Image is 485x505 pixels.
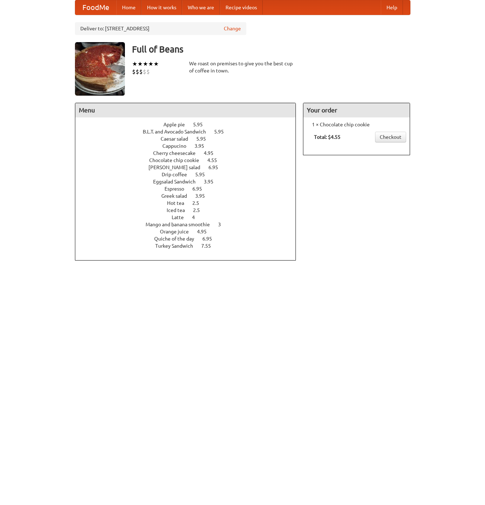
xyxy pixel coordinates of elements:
[182,0,220,15] a: Who we are
[155,243,224,249] a: Turkey Sandwich 7.55
[162,143,193,149] span: Cappucino
[161,193,218,199] a: Greek salad 3.95
[148,60,153,68] li: ★
[167,207,192,213] span: Iced tea
[149,157,230,163] a: Chocolate chip cookie 4.55
[202,236,219,242] span: 6.95
[153,150,227,156] a: Cherry cheesecake 4.95
[154,236,225,242] a: Quiche of the day 6.95
[208,165,225,170] span: 6.95
[214,129,231,135] span: 5.95
[165,186,215,192] a: Espresso 6.95
[141,0,182,15] a: How it works
[160,229,196,234] span: Orange juice
[148,165,207,170] span: [PERSON_NAME] salad
[163,122,192,127] span: Apple pie
[162,172,218,177] a: Drip coffee 5.95
[381,0,403,15] a: Help
[143,60,148,68] li: ★
[163,122,216,127] a: Apple pie 5.95
[195,193,212,199] span: 3.95
[132,60,137,68] li: ★
[218,222,228,227] span: 3
[161,136,219,142] a: Caesar salad 5.95
[139,68,143,76] li: $
[172,214,208,220] a: Latte 4
[75,0,116,15] a: FoodMe
[307,121,406,128] li: 1 × Chocolate chip cookie
[197,229,214,234] span: 4.95
[162,143,217,149] a: Cappucino 3.95
[204,179,221,185] span: 3.95
[143,68,146,76] li: $
[193,207,207,213] span: 2.5
[204,150,221,156] span: 4.95
[303,103,410,117] h4: Your order
[153,150,203,156] span: Cherry cheesecake
[207,157,224,163] span: 4.55
[153,179,227,185] a: Eggsalad Sandwich 3.95
[137,60,143,68] li: ★
[314,134,340,140] b: Total: $4.55
[201,243,218,249] span: 7.55
[167,200,212,206] a: Hot tea 2.5
[194,143,211,149] span: 3.95
[161,193,194,199] span: Greek salad
[75,103,296,117] h4: Menu
[172,214,191,220] span: Latte
[136,68,139,76] li: $
[196,136,213,142] span: 5.95
[375,132,406,142] a: Checkout
[195,172,212,177] span: 5.95
[161,136,195,142] span: Caesar salad
[132,68,136,76] li: $
[162,172,194,177] span: Drip coffee
[143,129,237,135] a: B.L.T. and Avocado Sandwich 5.95
[146,68,150,76] li: $
[154,236,201,242] span: Quiche of the day
[143,129,213,135] span: B.L.T. and Avocado Sandwich
[192,200,206,206] span: 2.5
[220,0,263,15] a: Recipe videos
[192,214,202,220] span: 4
[75,22,246,35] div: Deliver to: [STREET_ADDRESS]
[75,42,125,96] img: angular.jpg
[132,42,410,56] h3: Full of Beans
[224,25,241,32] a: Change
[155,243,200,249] span: Turkey Sandwich
[165,186,191,192] span: Espresso
[116,0,141,15] a: Home
[146,222,234,227] a: Mango and banana smoothie 3
[167,200,191,206] span: Hot tea
[153,60,159,68] li: ★
[153,179,203,185] span: Eggsalad Sandwich
[193,122,210,127] span: 5.95
[148,165,231,170] a: [PERSON_NAME] salad 6.95
[192,186,209,192] span: 6.95
[160,229,220,234] a: Orange juice 4.95
[189,60,296,74] div: We roast on premises to give you the best cup of coffee in town.
[149,157,206,163] span: Chocolate chip cookie
[167,207,213,213] a: Iced tea 2.5
[146,222,217,227] span: Mango and banana smoothie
